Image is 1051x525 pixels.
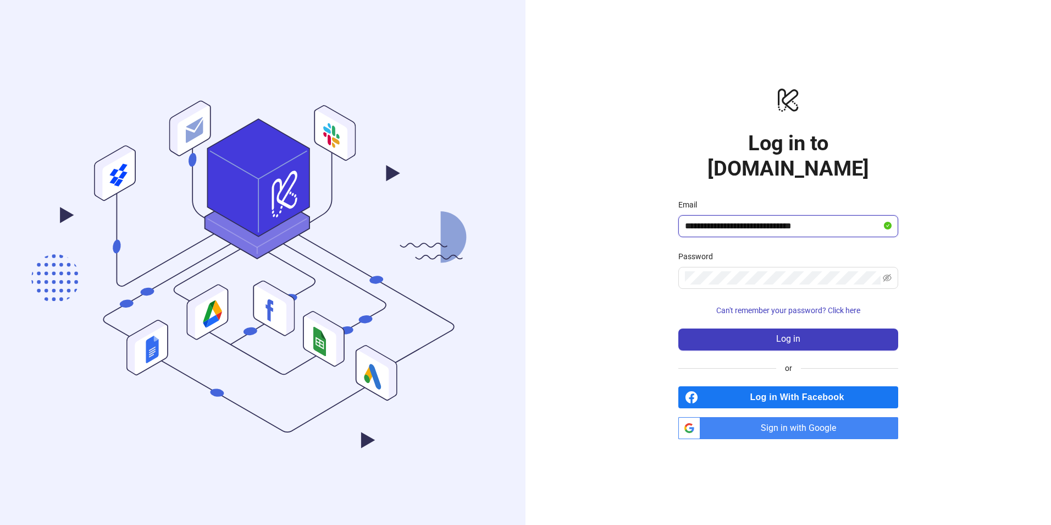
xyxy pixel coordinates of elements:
[716,306,860,315] span: Can't remember your password? Click here
[678,329,898,351] button: Log in
[776,334,800,344] span: Log in
[702,386,898,408] span: Log in With Facebook
[776,362,801,374] span: or
[685,271,881,285] input: Password
[678,199,704,211] label: Email
[678,302,898,320] button: Can't remember your password? Click here
[883,274,892,282] span: eye-invisible
[685,220,882,233] input: Email
[678,250,720,262] label: Password
[705,417,898,439] span: Sign in with Google
[678,417,898,439] a: Sign in with Google
[678,386,898,408] a: Log in With Facebook
[678,130,898,181] h1: Log in to [DOMAIN_NAME]
[678,306,898,315] a: Can't remember your password? Click here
